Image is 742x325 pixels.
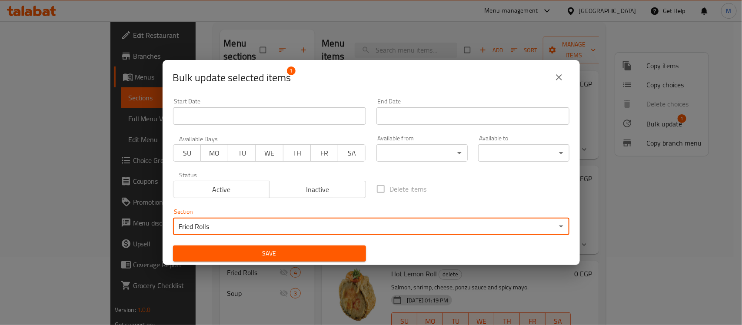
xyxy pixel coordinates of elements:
[273,183,363,196] span: Inactive
[338,144,366,162] button: SA
[177,183,266,196] span: Active
[204,147,225,159] span: MO
[342,147,362,159] span: SA
[173,245,366,262] button: Save
[310,144,338,162] button: FR
[478,144,569,162] div: ​
[283,144,311,162] button: TH
[314,147,335,159] span: FR
[232,147,252,159] span: TU
[177,147,197,159] span: SU
[173,144,201,162] button: SU
[376,144,468,162] div: ​
[173,218,569,235] div: Fried Rolls
[200,144,228,162] button: MO
[180,248,359,259] span: Save
[390,184,427,194] span: Delete items
[173,181,270,198] button: Active
[287,66,296,75] span: 1
[228,144,256,162] button: TU
[255,144,283,162] button: WE
[269,181,366,198] button: Inactive
[259,147,279,159] span: WE
[549,67,569,88] button: close
[287,147,307,159] span: TH
[173,71,291,85] span: Selected items count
